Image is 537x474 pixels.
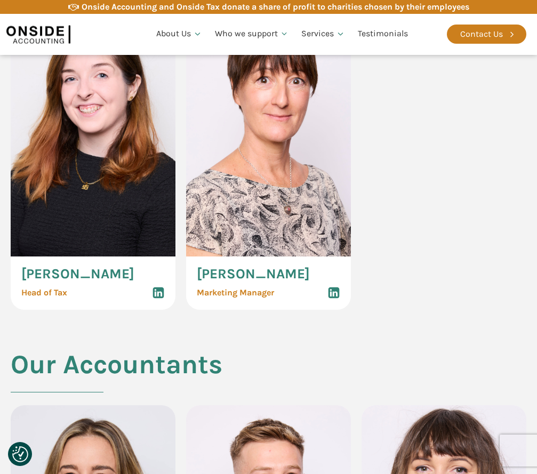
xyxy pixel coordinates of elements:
[447,25,526,44] a: Contact Us
[209,16,295,52] a: Who we support
[11,350,222,405] h2: Our Accountants
[6,22,70,46] img: Onside Accounting
[150,16,209,52] a: About Us
[460,27,503,41] div: Contact Us
[351,16,414,52] a: Testimonials
[197,288,274,297] span: Marketing Manager
[21,288,67,297] span: Head of Tax
[197,267,310,281] span: [PERSON_NAME]
[21,267,134,281] span: [PERSON_NAME]
[12,446,28,462] button: Consent Preferences
[12,446,28,462] img: Revisit consent button
[295,16,351,52] a: Services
